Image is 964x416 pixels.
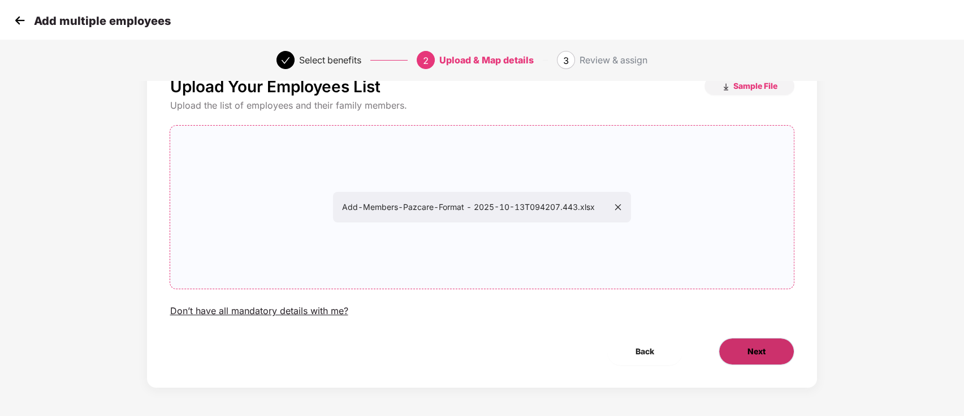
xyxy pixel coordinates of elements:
[170,100,794,111] div: Upload the list of employees and their family members.
[747,345,766,358] span: Next
[34,14,171,28] p: Add multiple employees
[281,56,290,65] span: check
[423,55,429,66] span: 2
[170,77,380,96] p: Upload Your Employees List
[704,77,794,95] button: Sample File
[719,338,794,365] button: Next
[342,202,622,212] span: Add-Members-Pazcare-Format - 2025-10-13T094207.443.xlsx
[11,12,28,29] img: svg+xml;base64,PHN2ZyB4bWxucz0iaHR0cDovL3d3dy53My5vcmcvMjAwMC9zdmciIHdpZHRoPSIzMCIgaGVpZ2h0PSIzMC...
[170,126,793,289] span: Add-Members-Pazcare-Format - 2025-10-13T094207.443.xlsx close
[580,51,647,69] div: Review & assign
[614,203,622,211] span: close
[170,305,348,317] div: Don’t have all mandatory details with me?
[439,51,534,69] div: Upload & Map details
[563,55,569,66] span: 3
[607,338,682,365] button: Back
[721,83,730,92] img: download_icon
[636,345,654,358] span: Back
[299,51,361,69] div: Select benefits
[733,80,777,91] span: Sample File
